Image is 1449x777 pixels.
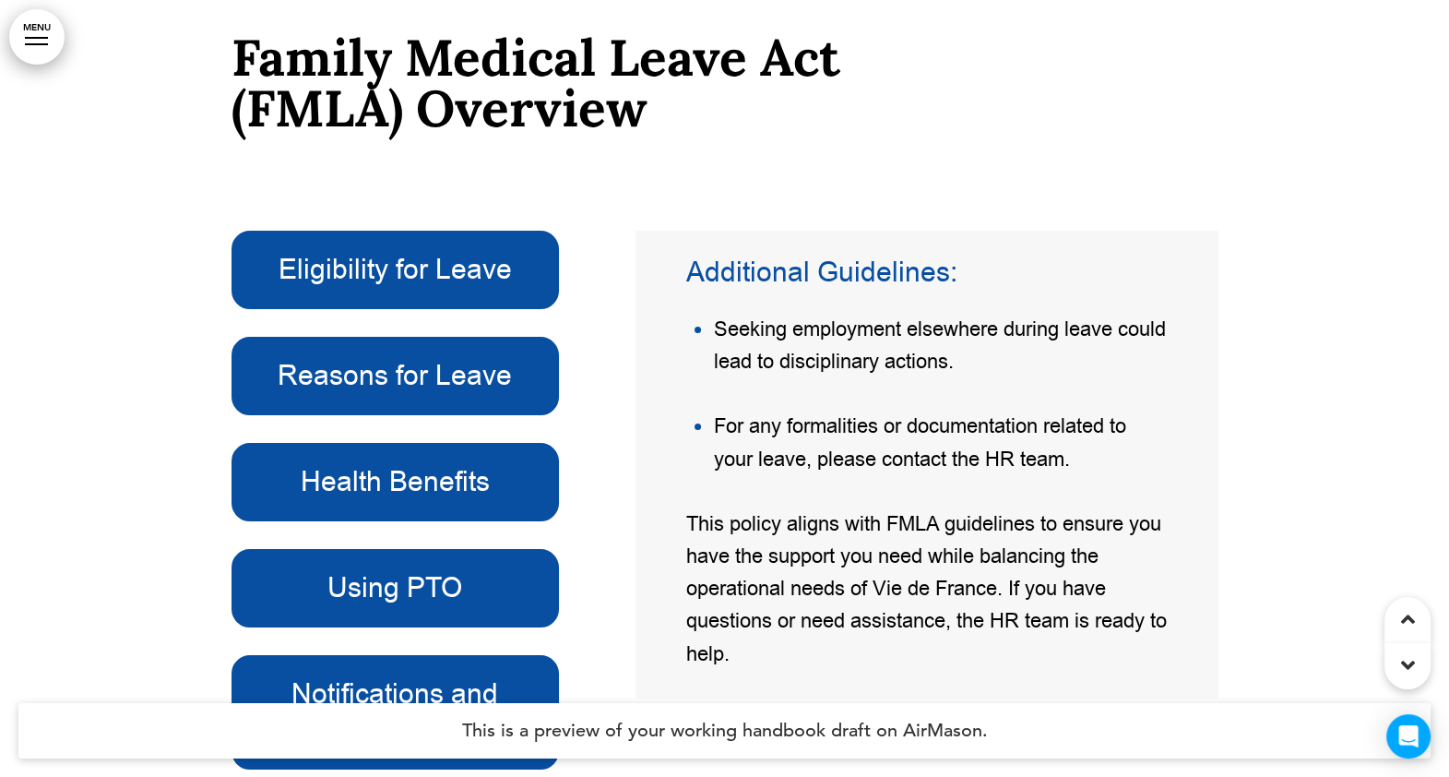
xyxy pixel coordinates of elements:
[253,570,539,606] h6: Using PTO
[253,358,539,394] h6: Reasons for Leave
[18,703,1431,759] h4: This is a preview of your working handbook draft on AirMason.
[686,258,1167,286] h6: Additional Guidelines:
[686,510,1167,668] span: This policy aligns with FMLA guidelines to ensure you have the support you need while balancing t...
[253,676,539,748] h6: Notifications and Certifications
[9,9,65,65] a: MENU
[1386,714,1431,759] div: Open Intercom Messenger
[714,316,1166,376] span: Seeking employment elsewhere during leave could lead to disciplinary actions.
[714,412,1126,472] span: For any formalities or documentation related to your leave, please contact the HR team.
[253,252,539,288] h6: Eligibility for Leave
[232,32,1218,185] h1: Family Medical Leave Act (FMLA) Overview
[253,464,539,500] h6: Health Benefits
